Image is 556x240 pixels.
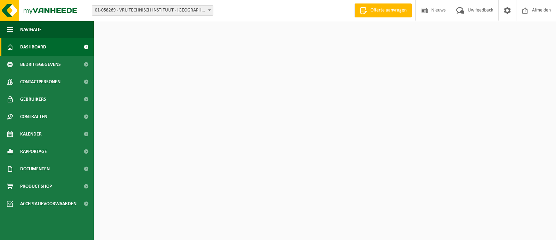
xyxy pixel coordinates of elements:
[354,3,412,17] a: Offerte aanvragen
[20,73,60,91] span: Contactpersonen
[20,143,47,160] span: Rapportage
[20,125,42,143] span: Kalender
[20,178,52,195] span: Product Shop
[20,56,61,73] span: Bedrijfsgegevens
[92,5,213,16] span: 01-058269 - VRIJ TECHNISCH INSTITUUT - BRUGGE
[20,38,46,56] span: Dashboard
[92,6,213,15] span: 01-058269 - VRIJ TECHNISCH INSTITUUT - BRUGGE
[20,195,76,212] span: Acceptatievoorwaarden
[20,21,42,38] span: Navigatie
[20,160,50,178] span: Documenten
[369,7,408,14] span: Offerte aanvragen
[20,91,46,108] span: Gebruikers
[20,108,47,125] span: Contracten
